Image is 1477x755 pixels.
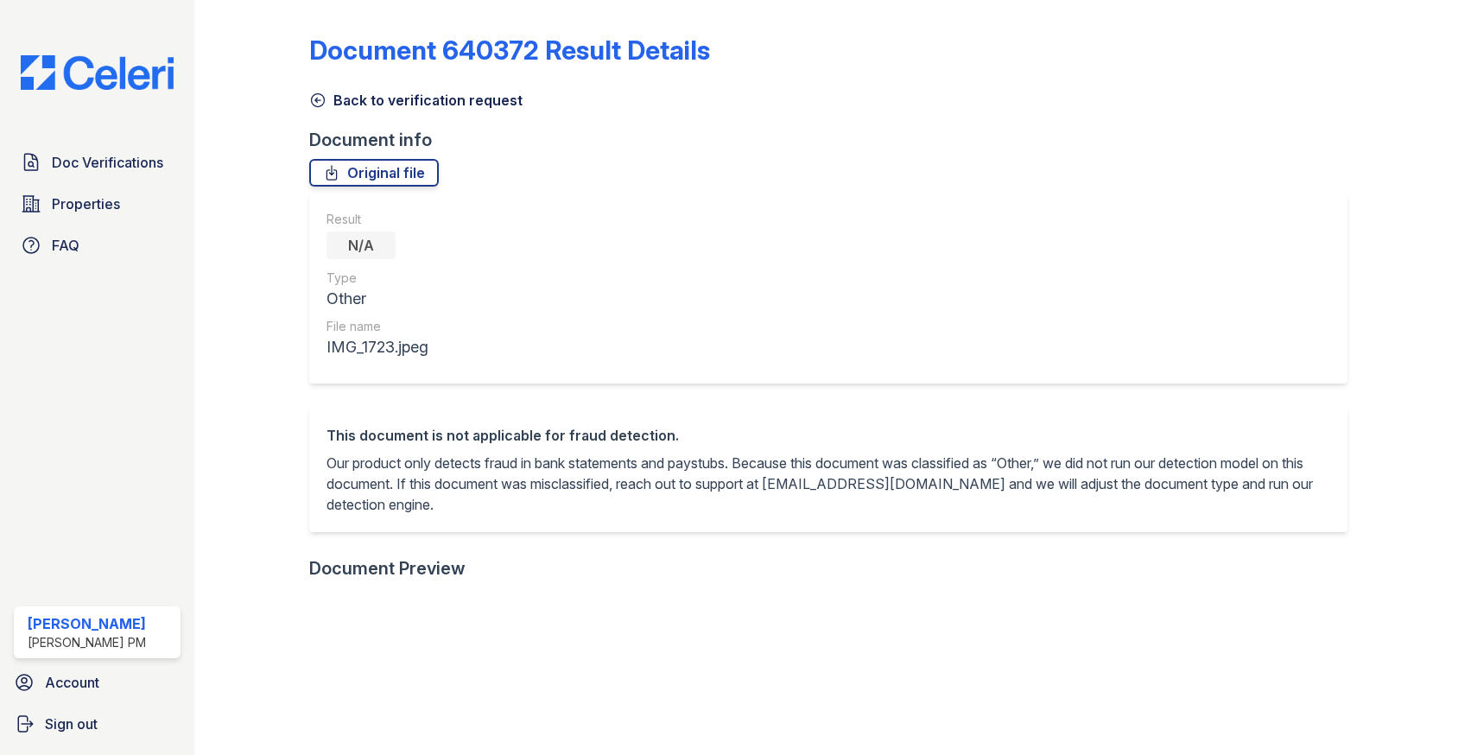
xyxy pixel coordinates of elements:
span: Doc Verifications [52,152,163,173]
span: Properties [52,194,120,214]
div: File name [326,318,428,335]
span: Account [45,672,99,693]
div: N/A [326,232,396,259]
a: Account [7,665,187,700]
p: Our product only detects fraud in bank statements and paystubs. Because this document was classif... [326,453,1330,515]
a: Back to verification request [309,90,523,111]
div: Document info [309,128,1361,152]
span: Sign out [45,714,98,734]
a: Document 640372 Result Details [309,35,710,66]
span: FAQ [52,235,79,256]
a: Properties [14,187,181,221]
div: Other [326,287,428,311]
div: This document is not applicable for fraud detection. [326,425,1330,446]
div: Document Preview [309,556,466,581]
img: CE_Logo_Blue-a8612792a0a2168367f1c8372b55b34899dd931a85d93a1a3d3e32e68fde9ad4.png [7,55,187,90]
div: Type [326,270,428,287]
a: Doc Verifications [14,145,181,180]
a: FAQ [14,228,181,263]
a: Sign out [7,707,187,741]
div: [PERSON_NAME] PM [28,634,146,651]
div: Result [326,211,428,228]
div: [PERSON_NAME] [28,613,146,634]
div: IMG_1723.jpeg [326,335,428,359]
a: Original file [309,159,439,187]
